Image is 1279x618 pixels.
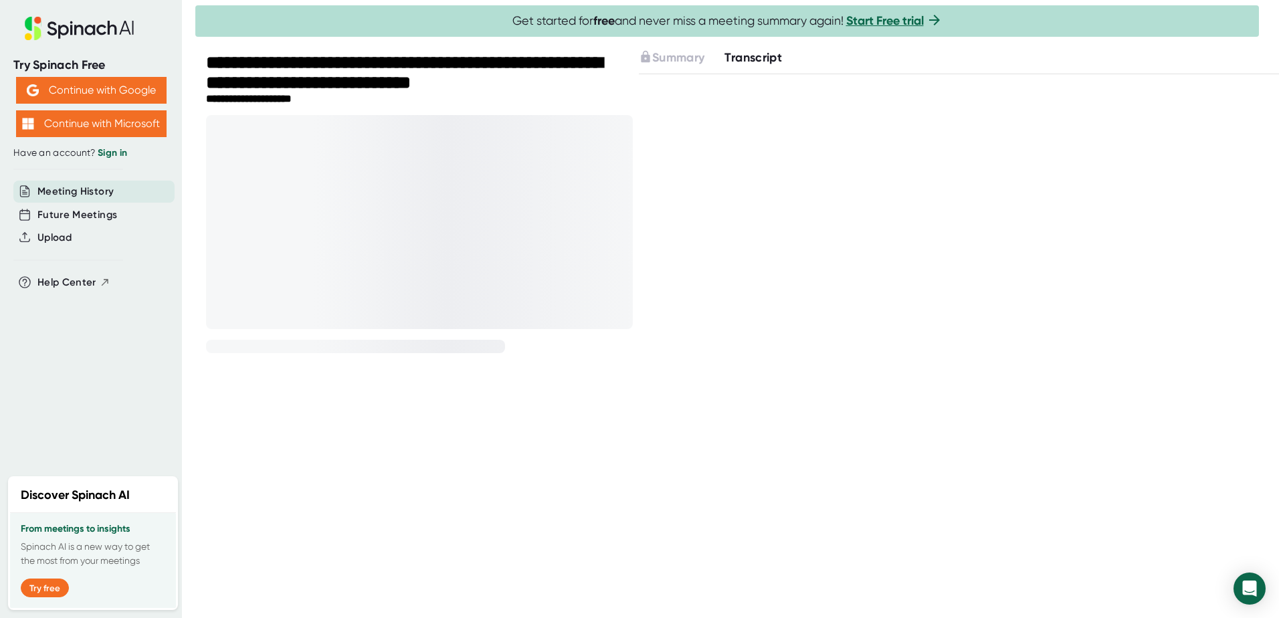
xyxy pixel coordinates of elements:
[724,49,782,67] button: Transcript
[16,110,167,137] button: Continue with Microsoft
[21,579,69,597] button: Try free
[652,50,704,65] span: Summary
[37,275,96,290] span: Help Center
[13,147,169,159] div: Have an account?
[37,230,72,245] button: Upload
[16,77,167,104] button: Continue with Google
[846,13,924,28] a: Start Free trial
[593,13,615,28] b: free
[512,13,943,29] span: Get started for and never miss a meeting summary again!
[21,524,165,534] h3: From meetings to insights
[21,540,165,568] p: Spinach AI is a new way to get the most from your meetings
[13,58,169,73] div: Try Spinach Free
[37,184,114,199] button: Meeting History
[37,207,117,223] button: Future Meetings
[21,486,130,504] h2: Discover Spinach AI
[98,147,127,159] a: Sign in
[639,49,724,67] div: Upgrade to access
[27,84,39,96] img: Aehbyd4JwY73AAAAAElFTkSuQmCC
[639,49,704,67] button: Summary
[37,275,110,290] button: Help Center
[724,50,782,65] span: Transcript
[1234,573,1266,605] div: Open Intercom Messenger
